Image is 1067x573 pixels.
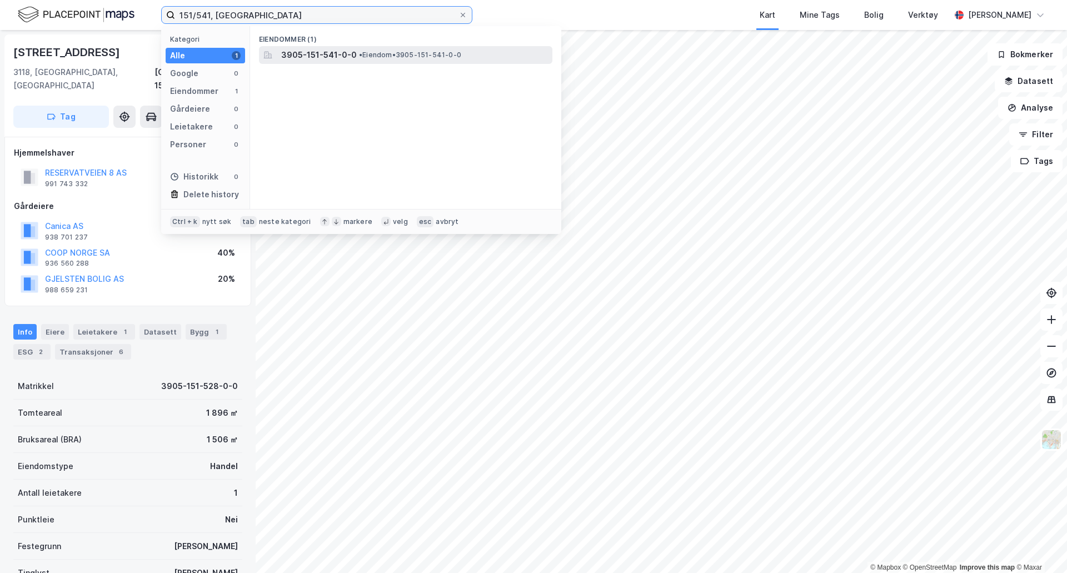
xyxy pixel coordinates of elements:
div: 2 [35,346,46,357]
div: ESG [13,344,51,360]
div: esc [417,216,434,227]
span: • [359,51,362,59]
div: Punktleie [18,513,54,526]
button: Datasett [995,70,1063,92]
div: 0 [232,122,241,131]
div: neste kategori [259,217,311,226]
div: Transaksjoner [55,344,131,360]
div: 988 659 231 [45,286,88,295]
div: Bygg [186,324,227,340]
div: 1 896 ㎡ [206,406,238,420]
div: Gårdeiere [14,200,242,213]
button: Bokmerker [988,43,1063,66]
button: Tag [13,106,109,128]
div: Verktøy [908,8,938,22]
div: [STREET_ADDRESS] [13,43,122,61]
div: 6 [116,346,127,357]
button: Filter [1009,123,1063,146]
div: Kontrollprogram for chat [1011,520,1067,573]
div: Eiendomstype [18,460,73,473]
div: nytt søk [202,217,232,226]
div: Eiendommer (1) [250,26,561,46]
div: 1 [232,87,241,96]
div: 3905-151-528-0-0 [161,380,238,393]
input: Søk på adresse, matrikkel, gårdeiere, leietakere eller personer [175,7,458,23]
div: Kategori [170,35,245,43]
span: Eiendom • 3905-151-541-0-0 [359,51,461,59]
div: Ctrl + k [170,216,200,227]
div: 0 [232,69,241,78]
div: 3118, [GEOGRAPHIC_DATA], [GEOGRAPHIC_DATA] [13,66,154,92]
div: Antall leietakere [18,486,82,500]
div: 1 [232,51,241,60]
div: Alle [170,49,185,62]
a: Mapbox [870,564,901,571]
div: [GEOGRAPHIC_DATA], 151/528 [154,66,242,92]
div: Datasett [139,324,181,340]
div: Hjemmelshaver [14,146,242,160]
div: Festegrunn [18,540,61,553]
div: Kart [760,8,775,22]
div: 40% [217,246,235,260]
a: OpenStreetMap [903,564,957,571]
div: Eiere [41,324,69,340]
div: Bruksareal (BRA) [18,433,82,446]
div: 20% [218,272,235,286]
div: 0 [232,172,241,181]
div: 1 [211,326,222,337]
div: Handel [210,460,238,473]
div: 991 743 332 [45,180,88,188]
button: Analyse [998,97,1063,119]
div: markere [343,217,372,226]
img: logo.f888ab2527a4732fd821a326f86c7f29.svg [18,5,134,24]
button: Tags [1011,150,1063,172]
div: Tomteareal [18,406,62,420]
div: Gårdeiere [170,102,210,116]
div: Leietakere [73,324,135,340]
div: Eiendommer [170,84,218,98]
div: 1 [234,486,238,500]
span: 3905-151-541-0-0 [281,48,357,62]
div: 0 [232,104,241,113]
div: Info [13,324,37,340]
div: [PERSON_NAME] [174,540,238,553]
div: 1 506 ㎡ [207,433,238,446]
a: Improve this map [960,564,1015,571]
div: 0 [232,140,241,149]
img: Z [1041,429,1062,450]
div: 938 701 237 [45,233,88,242]
div: Google [170,67,198,80]
div: [PERSON_NAME] [968,8,1031,22]
div: Nei [225,513,238,526]
div: Personer [170,138,206,151]
div: Bolig [864,8,884,22]
div: avbryt [436,217,458,226]
div: Matrikkel [18,380,54,393]
div: Delete history [183,188,239,201]
div: Mine Tags [800,8,840,22]
div: velg [393,217,408,226]
div: Historikk [170,170,218,183]
div: tab [240,216,257,227]
div: 936 560 288 [45,259,89,268]
div: 1 [119,326,131,337]
iframe: Chat Widget [1011,520,1067,573]
div: Leietakere [170,120,213,133]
